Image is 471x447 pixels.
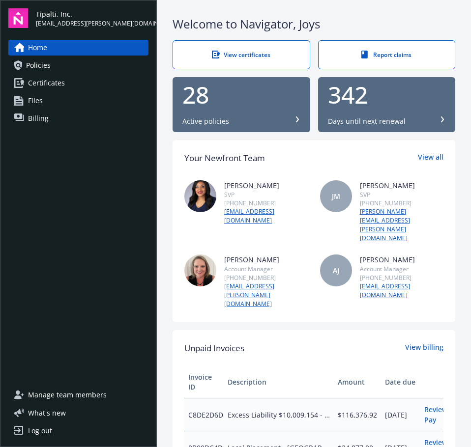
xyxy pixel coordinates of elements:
[8,75,148,91] a: Certificates
[333,265,339,276] span: AJ
[360,265,444,273] div: Account Manager
[36,8,148,28] button: Tipalti, Inc.[EMAIL_ADDRESS][PERSON_NAME][DOMAIN_NAME]
[360,207,444,243] a: [PERSON_NAME][EMAIL_ADDRESS][PERSON_NAME][DOMAIN_NAME]
[182,83,300,107] div: 28
[224,199,308,207] div: [PHONE_NUMBER]
[8,8,28,28] img: navigator-logo.svg
[332,191,340,201] span: JM
[334,398,381,431] td: $116,376.92
[28,111,49,126] span: Billing
[184,366,224,398] th: Invoice ID
[184,254,216,286] img: photo
[224,274,308,282] div: [PHONE_NUMBER]
[328,83,446,107] div: 342
[182,116,229,126] div: Active policies
[8,408,82,418] button: What's new
[28,423,52,439] div: Log out
[224,265,308,273] div: Account Manager
[360,254,444,265] div: [PERSON_NAME]
[28,40,47,56] span: Home
[28,408,66,418] span: What ' s new
[184,180,216,212] img: photo
[28,93,43,109] span: Files
[26,57,51,73] span: Policies
[228,410,330,420] span: Excess Liability $10,009,154 - $10,062,773 po $20,125,545 - DSP2506663, Difference In Conditions ...
[224,282,308,308] a: [EMAIL_ADDRESS][PERSON_NAME][DOMAIN_NAME]
[405,342,443,355] a: View billing
[184,342,244,355] span: Unpaid Invoices
[418,152,443,165] a: View all
[224,180,308,191] div: [PERSON_NAME]
[184,398,224,431] td: C8DE2D6D
[424,405,462,424] a: Review and Pay
[36,9,148,19] span: Tipalti, Inc.
[173,16,455,32] div: Welcome to Navigator , Joys
[328,116,406,126] div: Days until next renewal
[28,387,107,403] span: Manage team members
[334,366,381,398] th: Amount
[338,51,436,59] div: Report claims
[8,387,148,403] a: Manage team members
[28,75,65,91] span: Certificates
[224,366,334,398] th: Description
[318,77,456,132] button: 342Days until next renewal
[173,77,310,132] button: 28Active policies
[36,19,148,28] span: [EMAIL_ADDRESS][PERSON_NAME][DOMAIN_NAME]
[360,191,444,199] div: SVP
[224,254,308,265] div: [PERSON_NAME]
[8,40,148,56] a: Home
[224,191,308,199] div: SVP
[193,51,290,59] div: View certificates
[360,180,444,191] div: [PERSON_NAME]
[360,199,444,207] div: [PHONE_NUMBER]
[360,282,444,300] a: [EMAIL_ADDRESS][DOMAIN_NAME]
[8,93,148,109] a: Files
[381,366,420,398] th: Date due
[224,207,308,225] a: [EMAIL_ADDRESS][DOMAIN_NAME]
[8,111,148,126] a: Billing
[173,40,310,69] a: View certificates
[360,274,444,282] div: [PHONE_NUMBER]
[8,57,148,73] a: Policies
[318,40,456,69] a: Report claims
[381,398,420,431] td: [DATE]
[184,152,265,165] div: Your Newfront Team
